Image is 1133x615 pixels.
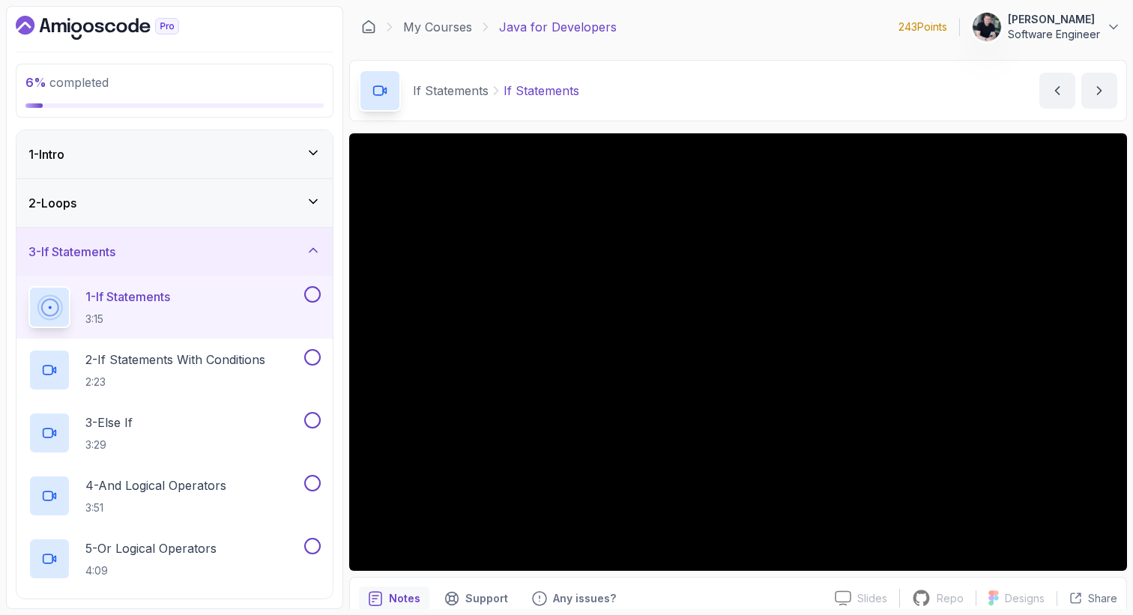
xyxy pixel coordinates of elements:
h3: 1 - Intro [28,145,64,163]
p: Java for Developers [499,18,617,36]
button: previous content [1039,73,1075,109]
p: If Statements [504,82,579,100]
p: Repo [937,591,964,606]
p: 2 - If Statements With Conditions [85,351,265,369]
button: user profile image[PERSON_NAME]Software Engineer [972,12,1121,42]
button: 2-If Statements With Conditions2:23 [28,349,321,391]
button: notes button [359,587,429,611]
button: 3-If Statements [16,228,333,276]
p: 2:23 [85,375,265,390]
h3: 2 - Loops [28,194,76,212]
p: 3:51 [85,500,226,515]
p: 1 - If Statements [85,288,170,306]
iframe: chat widget [1040,521,1133,593]
h3: 3 - If Statements [28,243,115,261]
button: 5-Or Logical Operators4:09 [28,538,321,580]
p: Notes [389,591,420,606]
p: Any issues? [553,591,616,606]
button: 4-And Logical Operators3:51 [28,475,321,517]
p: 243 Points [898,19,947,34]
p: 3:29 [85,437,133,452]
a: Dashboard [16,16,214,40]
p: Software Engineer [1008,27,1100,42]
p: 4 - And Logical Operators [85,476,226,494]
button: 1-If Statements3:15 [28,286,321,328]
iframe: 1 - If Statements [349,133,1127,571]
p: If Statements [413,82,489,100]
button: Support button [435,587,517,611]
button: next content [1081,73,1117,109]
a: My Courses [403,18,472,36]
p: 3 - Else If [85,413,133,431]
p: 3:15 [85,312,170,327]
span: completed [25,75,109,90]
button: 1-Intro [16,130,333,178]
p: 4:09 [85,563,217,578]
button: 2-Loops [16,179,333,227]
button: Share [1057,591,1117,606]
button: Feedback button [523,587,625,611]
p: Support [465,591,508,606]
p: Slides [857,591,887,606]
img: user profile image [973,13,1001,41]
p: 5 - Or Logical Operators [85,539,217,557]
a: Dashboard [361,19,376,34]
span: 6 % [25,75,46,90]
button: 3-Else If3:29 [28,412,321,454]
p: [PERSON_NAME] [1008,12,1100,27]
p: Designs [1005,591,1045,606]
